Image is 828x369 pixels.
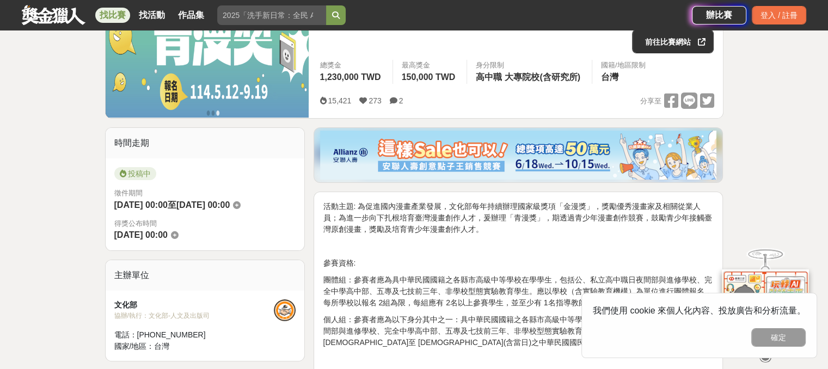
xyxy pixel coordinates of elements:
[328,96,351,105] span: 15,421
[114,200,168,210] span: [DATE] 00:00
[154,342,169,350] span: 台灣
[323,257,714,269] p: 參賽資格:
[114,329,274,341] div: 電話： [PHONE_NUMBER]
[320,60,383,71] span: 總獎金
[323,314,714,348] p: 個人組：參賽者應為以下身分其中之一：具中華民國國籍之各縣市高級中等學校在學學生，包括公、私立高中職日夜間部與進修學校、完全中學高中部、五專及七技前三年、非學校型態實驗教育學生。出生日期為中華[D...
[752,6,806,24] div: 登入 / 註冊
[217,5,326,25] input: 2025「洗手新日常：全民 ALL IN」洗手歌全台徵選
[114,299,274,311] div: 文化部
[601,72,618,82] span: 台灣
[505,72,580,82] span: 大專院校(含研究所)
[476,60,583,71] div: 身分限制
[601,60,646,71] div: 國籍/地區限制
[114,218,296,229] span: 得獎公布時間
[320,131,716,180] img: dcc59076-91c0-4acb-9c6b-a1d413182f46.png
[323,201,714,235] p: 活動主題: 為促進國內漫畫產業發展，文化部每年持續辦理國家級獎項「金漫獎」，獎勵優秀漫畫家及相關從業人員；為進一步向下扎根培育臺灣漫畫創作人才，爰辦理「青漫獎」，期透過青少年漫畫創作競賽，鼓勵青...
[95,8,130,23] a: 找比賽
[751,328,806,347] button: 確定
[323,274,714,309] p: 團體組：參賽者應為具中華民國國籍之各縣市高級中等學校在學學生，包括公、私立高中職日夜間部與進修學校、完全中學高中部、五專及七技前三年、非學校型態實驗教育學生。應以學校（含實驗教育機構）為單位進行...
[114,230,168,239] span: [DATE] 00:00
[722,269,809,341] img: d2146d9a-e6f6-4337-9592-8cefde37ba6b.png
[320,72,381,82] span: 1,230,000 TWD
[640,93,661,109] span: 分享至
[692,6,746,24] a: 辦比賽
[402,60,458,71] span: 最高獎金
[114,311,274,321] div: 協辦/執行： 文化部-人文及出版司
[134,8,169,23] a: 找活動
[632,29,714,53] a: 前往比賽網站
[114,167,156,180] span: 投稿中
[168,200,176,210] span: 至
[174,8,208,23] a: 作品集
[593,306,806,315] span: 我們使用 cookie 來個人化內容、投放廣告和分析流量。
[106,128,305,158] div: 時間走期
[114,189,143,197] span: 徵件期間
[399,96,403,105] span: 2
[369,96,381,105] span: 273
[476,72,502,82] span: 高中職
[106,260,305,291] div: 主辦單位
[176,200,230,210] span: [DATE] 00:00
[402,72,456,82] span: 150,000 TWD
[114,342,155,350] span: 國家/地區：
